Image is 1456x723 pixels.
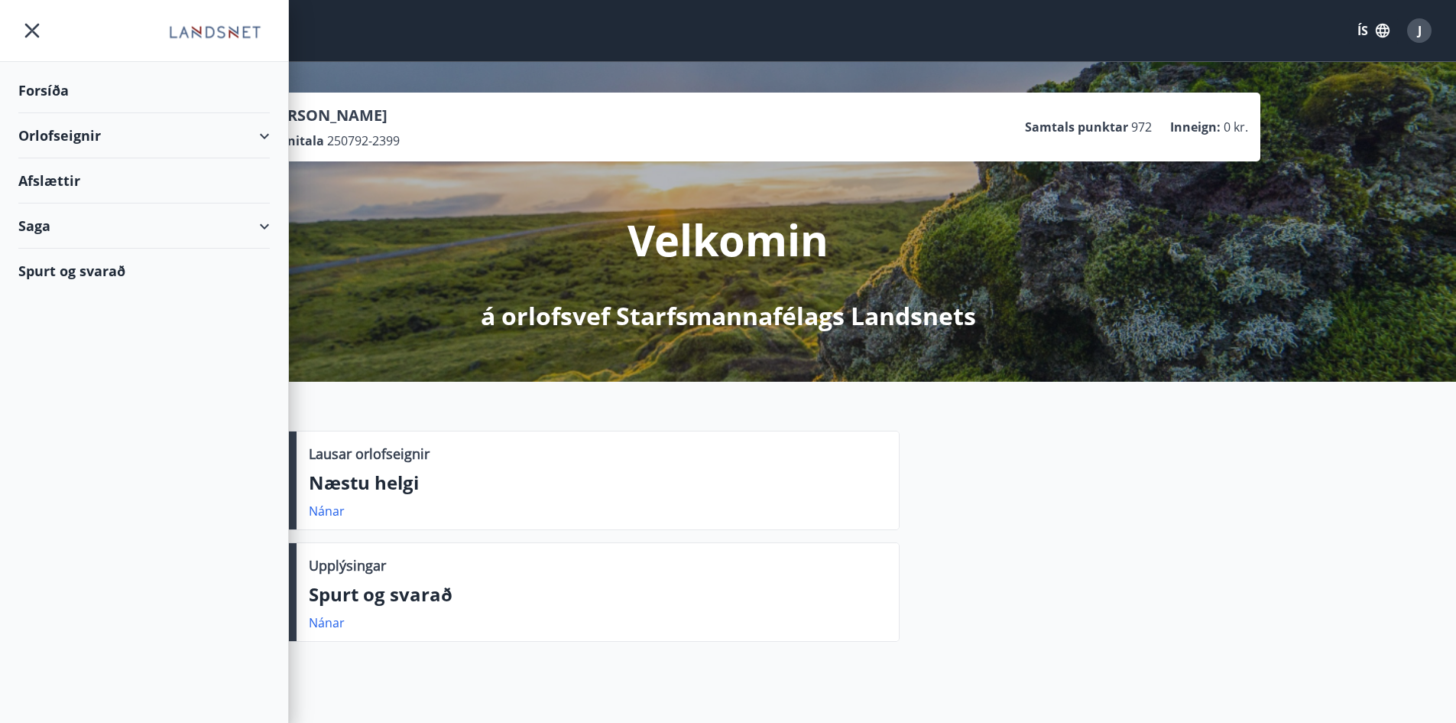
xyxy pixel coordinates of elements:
p: [PERSON_NAME] [264,105,400,126]
a: Nánar [309,614,345,631]
div: Saga [18,204,270,249]
p: á orlofsvef Starfsmannafélags Landsnets [481,299,976,333]
span: J [1418,22,1422,39]
p: Næstu helgi [309,470,887,496]
span: 250792-2399 [327,132,400,149]
p: Lausar orlofseignir [309,444,430,464]
button: menu [18,17,46,44]
p: Inneign : [1170,119,1221,135]
p: Upplýsingar [309,555,386,575]
button: ÍS [1349,17,1398,44]
div: Forsíða [18,68,270,113]
div: Afslættir [18,158,270,204]
div: Orlofseignir [18,113,270,158]
p: Velkomin [627,210,829,269]
p: Kennitala [264,132,324,149]
p: Spurt og svarað [309,581,887,607]
button: J [1401,12,1438,49]
span: 0 kr. [1224,119,1248,135]
img: union_logo [161,17,270,47]
span: 972 [1131,119,1152,135]
p: Samtals punktar [1025,119,1128,135]
a: Nánar [309,503,345,519]
div: Spurt og svarað [18,249,270,293]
